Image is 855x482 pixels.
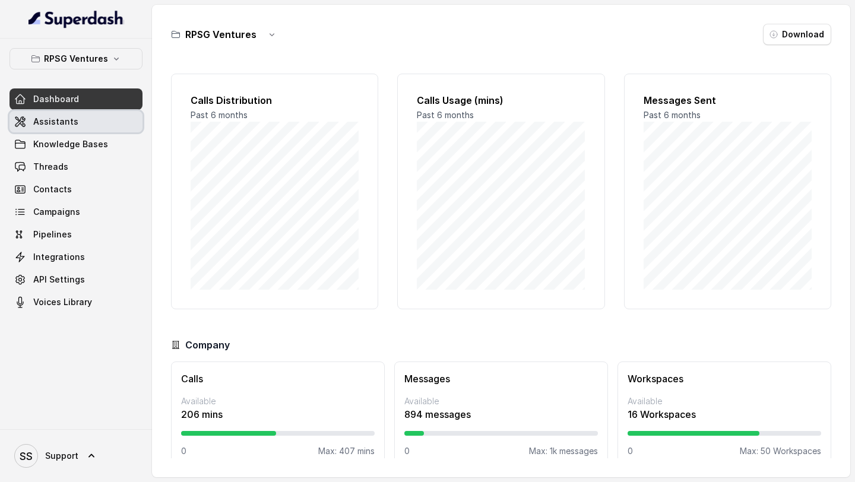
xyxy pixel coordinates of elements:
[9,439,142,473] a: Support
[417,110,474,120] span: Past 6 months
[404,395,598,407] p: Available
[9,246,142,268] a: Integrations
[529,445,598,457] p: Max: 1k messages
[33,229,72,240] span: Pipelines
[628,445,633,457] p: 0
[9,48,142,69] button: RPSG Ventures
[9,291,142,313] a: Voices Library
[9,88,142,110] a: Dashboard
[33,138,108,150] span: Knowledge Bases
[628,395,821,407] p: Available
[417,93,585,107] h2: Calls Usage (mins)
[191,93,359,107] h2: Calls Distribution
[45,450,78,462] span: Support
[44,52,108,66] p: RPSG Ventures
[404,372,598,386] h3: Messages
[9,201,142,223] a: Campaigns
[628,372,821,386] h3: Workspaces
[181,372,375,386] h3: Calls
[33,183,72,195] span: Contacts
[9,224,142,245] a: Pipelines
[33,251,85,263] span: Integrations
[33,206,80,218] span: Campaigns
[9,269,142,290] a: API Settings
[191,110,248,120] span: Past 6 months
[33,116,78,128] span: Assistants
[181,407,375,421] p: 206 mins
[628,407,821,421] p: 16 Workspaces
[9,134,142,155] a: Knowledge Bases
[185,27,256,42] h3: RPSG Ventures
[644,110,701,120] span: Past 6 months
[763,24,831,45] button: Download
[33,274,85,286] span: API Settings
[740,445,821,457] p: Max: 50 Workspaces
[33,161,68,173] span: Threads
[404,445,410,457] p: 0
[20,450,33,462] text: SS
[181,395,375,407] p: Available
[9,179,142,200] a: Contacts
[318,445,375,457] p: Max: 407 mins
[9,156,142,177] a: Threads
[404,407,598,421] p: 894 messages
[181,445,186,457] p: 0
[33,93,79,105] span: Dashboard
[185,338,230,352] h3: Company
[33,296,92,308] span: Voices Library
[9,111,142,132] a: Assistants
[644,93,812,107] h2: Messages Sent
[28,9,124,28] img: light.svg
